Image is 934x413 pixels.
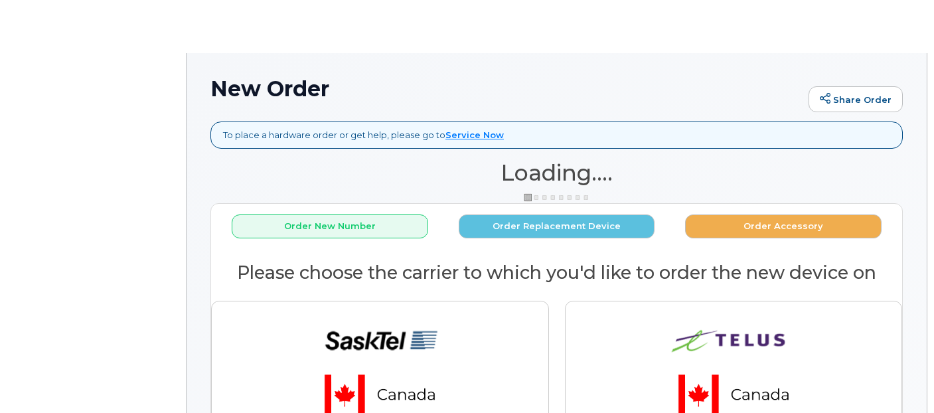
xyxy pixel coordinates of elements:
[223,129,504,141] p: To place a hardware order or get help, please go to
[210,161,903,185] h1: Loading....
[445,129,504,140] a: Service Now
[685,214,882,239] button: Order Accessory
[809,86,903,113] a: Share Order
[232,214,428,239] button: Order New Number
[210,77,802,100] h1: New Order
[459,214,655,239] button: Order Replacement Device
[211,263,902,283] h2: Please choose the carrier to which you'd like to order the new device on
[524,193,590,203] img: ajax-loader-3a6953c30dc77f0bf724df975f13086db4f4c1262e45940f03d1251963f1bf2e.gif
